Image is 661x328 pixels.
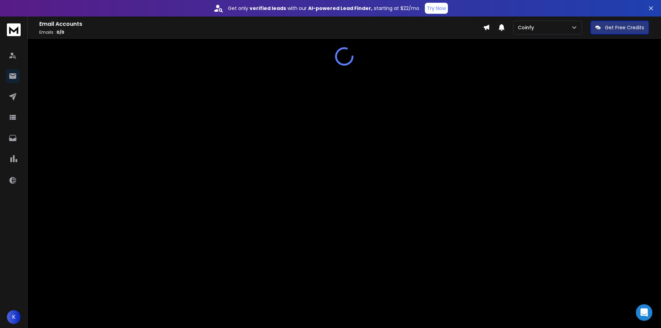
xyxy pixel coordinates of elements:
[518,24,537,31] p: Coinfy
[7,23,21,36] img: logo
[425,3,448,14] button: Try Now
[250,5,286,12] strong: verified leads
[228,5,419,12] p: Get only with our starting at $22/mo
[427,5,446,12] p: Try Now
[308,5,373,12] strong: AI-powered Lead Finder,
[7,310,21,324] button: K
[605,24,644,31] p: Get Free Credits
[590,21,649,34] button: Get Free Credits
[56,29,64,35] span: 0 / 0
[39,20,483,28] h1: Email Accounts
[636,304,652,321] div: Open Intercom Messenger
[39,30,483,35] p: Emails :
